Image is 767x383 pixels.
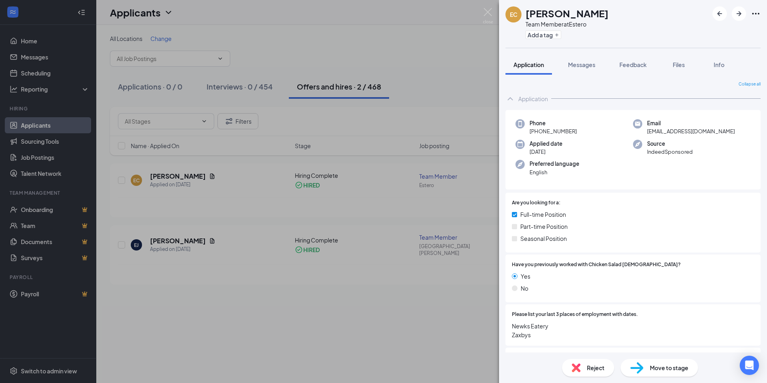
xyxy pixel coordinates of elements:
[521,284,528,293] span: No
[740,356,759,375] div: Open Intercom Messenger
[673,61,685,68] span: Files
[505,94,515,104] svg: ChevronUp
[739,81,761,88] span: Collapse all
[647,127,735,135] span: [EMAIL_ADDRESS][DOMAIN_NAME]
[530,148,562,156] span: [DATE]
[568,61,595,68] span: Messages
[530,168,579,176] span: English
[521,272,530,281] span: Yes
[530,127,577,135] span: [PHONE_NUMBER]
[650,363,688,372] span: Move to stage
[526,20,609,28] div: Team Member at Estero
[647,140,693,148] span: Source
[520,234,567,243] span: Seasonal Position
[512,199,560,207] span: Are you looking for a:
[510,10,517,18] div: EC
[751,9,761,18] svg: Ellipses
[512,322,754,339] span: Newks Eatery Zaxbys
[520,210,566,219] span: Full-time Position
[647,148,693,156] span: IndeedSponsored
[715,9,724,18] svg: ArrowLeftNew
[714,61,724,68] span: Info
[732,6,746,21] button: ArrowRight
[530,119,577,127] span: Phone
[619,61,647,68] span: Feedback
[526,31,561,39] button: PlusAdd a tag
[530,160,579,168] span: Preferred language
[647,119,735,127] span: Email
[520,222,568,231] span: Part-time Position
[530,140,562,148] span: Applied date
[712,6,727,21] button: ArrowLeftNew
[512,261,681,269] span: Have you previously worked with Chicken Salad [DEMOGRAPHIC_DATA]?
[518,95,548,103] div: Application
[554,33,559,37] svg: Plus
[734,9,744,18] svg: ArrowRight
[513,61,544,68] span: Application
[526,6,609,20] h1: [PERSON_NAME]
[587,363,605,372] span: Reject
[512,311,638,318] span: Please list your last 3 places of employment with dates.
